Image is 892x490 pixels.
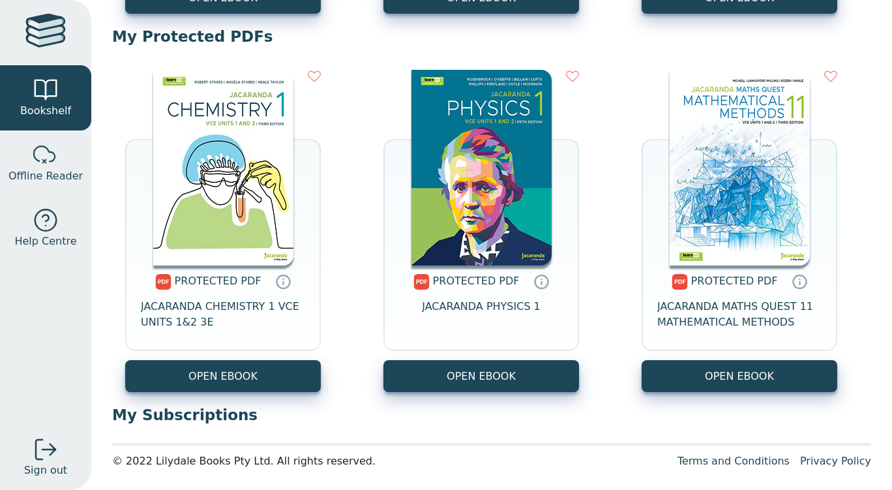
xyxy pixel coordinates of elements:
[800,455,871,467] a: Privacy Policy
[14,234,76,249] span: Help Centre
[8,168,83,184] span: Offline Reader
[175,275,261,287] span: PROTECTED PDF
[141,299,305,330] span: JACARANDA CHEMISTRY 1 VCE UNITS 1&2 3E
[275,273,291,289] a: Protected PDFs cannot be printed, copied or shared. They can be accessed online through Education...
[112,27,871,46] p: My Protected PDFs
[422,299,541,330] span: JACARANDA PHYSICS 1
[383,360,579,392] a: OPEN EBOOK
[670,70,810,266] img: 7d5df96f-a6f2-4f05-9c2a-d28d402b2132.jpg
[112,453,667,469] div: © 2022 Lilydale Books Pty Ltd. All rights reserved.
[691,275,778,287] span: PROTECTED PDF
[677,455,790,467] a: Terms and Conditions
[125,360,321,392] a: OPEN EBOOK
[657,299,822,330] span: JACARANDA MATHS QUEST 11 MATHEMATICAL METHODS
[411,70,552,266] img: 0b201fb6-910a-4227-a484-ef9a780472b7.jpg
[433,275,520,287] span: PROTECTED PDF
[642,360,837,392] a: OPEN EBOOK
[112,405,871,425] p: My Subscriptions
[153,70,293,266] img: b46bd55f-bf88-4c2e-a261-e2787e06fdfd.jpg
[413,274,430,290] img: pdf.svg
[155,274,171,290] img: pdf.svg
[24,463,67,478] span: Sign out
[20,103,71,119] span: Bookshelf
[672,274,688,290] img: pdf.svg
[792,273,807,289] a: Protected PDFs cannot be printed, copied or shared. They can be accessed online through Education...
[533,273,549,289] a: Protected PDFs cannot be printed, copied or shared. They can be accessed online through Education...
